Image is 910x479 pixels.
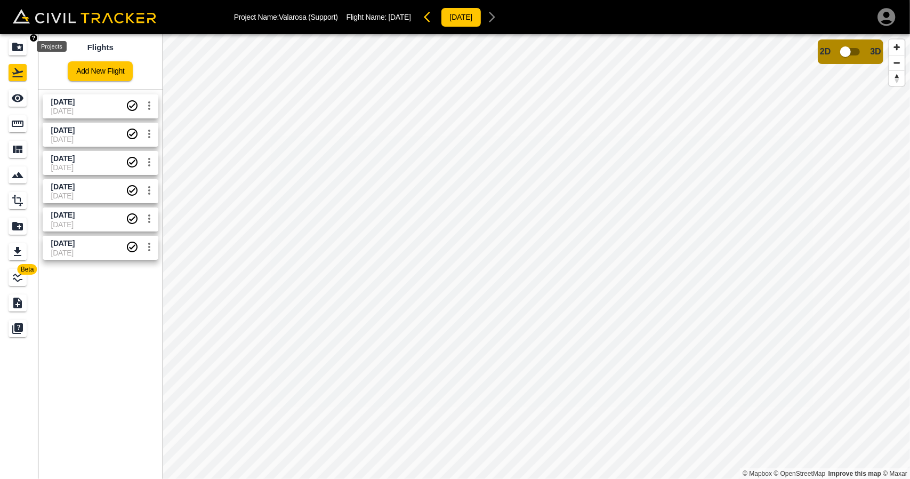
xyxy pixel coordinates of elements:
[441,7,481,27] button: [DATE]
[13,9,156,24] img: Civil Tracker
[163,34,910,479] canvas: Map
[389,13,411,21] span: [DATE]
[828,470,881,477] a: Map feedback
[743,470,772,477] a: Mapbox
[889,70,905,86] button: Reset bearing to north
[889,55,905,70] button: Zoom out
[774,470,826,477] a: OpenStreetMap
[347,13,411,21] p: Flight Name:
[234,13,338,21] p: Project Name: Valarosa (Support)
[820,47,831,57] span: 2D
[37,41,67,52] div: Projects
[889,39,905,55] button: Zoom in
[871,47,881,57] span: 3D
[883,470,907,477] a: Maxar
